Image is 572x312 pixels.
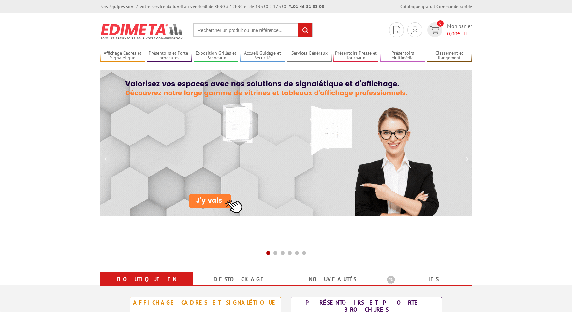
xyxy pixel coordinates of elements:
img: devis rapide [430,26,439,34]
a: Présentoirs Presse et Journaux [333,50,378,61]
img: devis rapide [393,26,400,34]
a: Boutique en ligne [108,274,185,297]
a: Exposition Grilles et Panneaux [194,50,239,61]
a: devis rapide 0 Mon panier 0,00€ HT [426,22,472,37]
a: Affichage Cadres et Signalétique [100,50,145,61]
a: Catalogue gratuit [400,4,435,9]
span: 0 [437,20,444,27]
span: 0,00 [447,30,457,37]
div: Nos équipes sont à votre service du lundi au vendredi de 8h30 à 12h30 et de 13h30 à 17h30 [100,3,324,10]
a: Accueil Guidage et Sécurité [240,50,285,61]
input: Rechercher un produit ou une référence... [193,23,313,37]
a: Commande rapide [436,4,472,9]
a: Classement et Rangement [427,50,472,61]
a: Les promotions [387,274,464,297]
input: rechercher [298,23,312,37]
a: Présentoirs et Porte-brochures [147,50,192,61]
span: Mon panier [447,22,472,37]
a: Présentoirs Multimédia [380,50,425,61]
a: Destockage [201,274,278,285]
div: Affichage Cadres et Signalétique [132,299,279,306]
a: Services Généraux [287,50,332,61]
img: devis rapide [411,26,418,34]
strong: 01 46 81 33 03 [289,4,324,9]
a: nouveautés [294,274,371,285]
span: € HT [447,30,472,37]
b: Les promotions [387,274,468,287]
img: Présentoir, panneau, stand - Edimeta - PLV, affichage, mobilier bureau, entreprise [100,20,183,44]
div: | [400,3,472,10]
